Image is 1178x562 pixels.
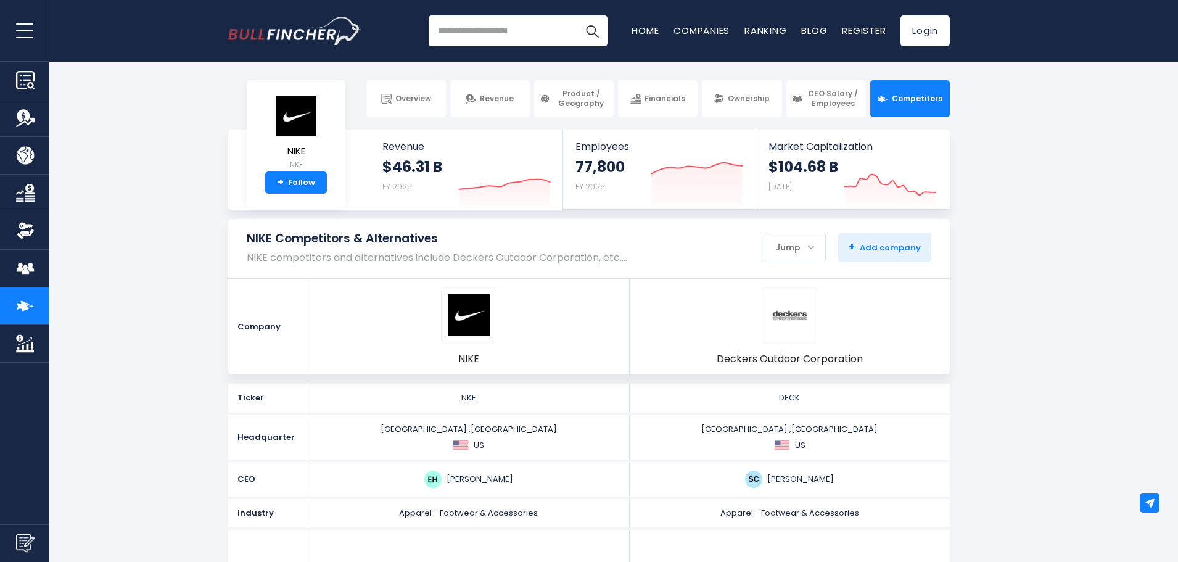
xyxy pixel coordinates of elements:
a: Login [900,15,950,46]
a: DECK logo Deckers Outdoor Corporation [717,287,863,366]
span: Competitors [892,94,942,104]
a: NIKE NKE [274,95,318,172]
div: CEO [228,462,308,497]
a: Home [632,24,659,37]
a: Companies [673,24,730,37]
a: Register [842,24,886,37]
div: [PERSON_NAME] [633,471,947,488]
strong: + [849,240,855,254]
strong: $104.68 B [768,157,838,176]
span: US [474,440,484,451]
img: DECK logo [768,294,810,336]
span: Apparel - Footwear & Accessories [720,507,859,519]
span: Apparel - Footwear & Accessories [399,507,538,519]
span: US [795,440,805,451]
span: Ownership [728,94,770,104]
span: NIKE [274,146,318,157]
span: Deckers Outdoor Corporation [717,352,863,366]
a: +Follow [265,171,327,194]
div: Ticker [228,384,308,412]
div: [PERSON_NAME] [312,471,625,488]
small: NKE [274,159,318,170]
h1: NIKE Competitors & Alternatives [247,231,627,247]
div: Company [228,279,308,374]
a: Ownership [702,80,781,117]
span: Product / Geography [554,89,608,108]
span: NIKE [458,352,479,366]
div: [GEOGRAPHIC_DATA] ,[GEOGRAPHIC_DATA] [312,424,625,451]
span: Overview [395,94,431,104]
span: Revenue [382,141,551,152]
span: Add company [849,242,921,253]
a: Financials [618,80,698,117]
div: NKE [312,392,625,403]
a: Employees 77,800 FY 2025 [563,130,755,209]
img: NKE logo [448,294,490,336]
div: [GEOGRAPHIC_DATA] ,[GEOGRAPHIC_DATA] [633,424,947,451]
a: Blog [801,24,827,37]
span: CEO Salary / Employees [806,89,860,108]
strong: 77,800 [575,157,625,176]
a: Product / Geography [534,80,614,117]
a: CEO Salary / Employees [786,80,866,117]
div: DECK [633,392,947,403]
a: Overview [366,80,446,117]
small: FY 2025 [382,181,412,192]
span: Employees [575,141,743,152]
img: Ownership [16,221,35,240]
button: Search [577,15,608,46]
a: Market Capitalization $104.68 B [DATE] [756,130,949,209]
small: FY 2025 [575,181,605,192]
div: Jump [764,234,825,260]
a: Revenue $46.31 B FY 2025 [370,130,563,209]
small: [DATE] [768,181,792,192]
strong: + [278,177,284,188]
img: Bullfincher logo [228,17,361,45]
span: Market Capitalization [768,141,936,152]
a: Revenue [450,80,530,117]
p: NIKE competitors and alternatives include Deckers Outdoor Corporation, etc.… [247,252,627,263]
button: +Add company [838,233,931,262]
span: Financials [645,94,685,104]
a: NKE logo NIKE [441,287,496,366]
a: Ranking [744,24,786,37]
div: Industry [228,499,308,527]
a: Remove [928,279,950,300]
strong: $46.31 B [382,157,442,176]
a: Go to homepage [228,17,361,45]
a: Competitors [870,80,950,117]
span: Revenue [480,94,514,104]
div: Headquarter [228,415,308,460]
